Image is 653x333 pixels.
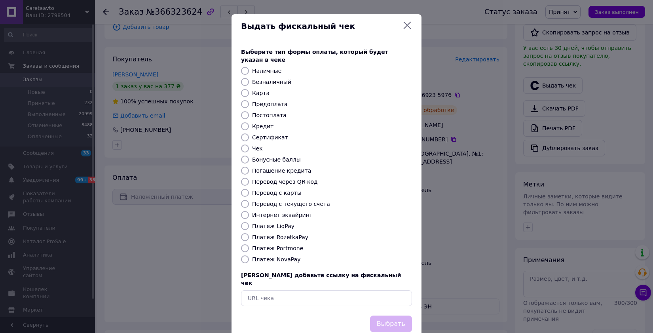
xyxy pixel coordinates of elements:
[252,101,288,107] label: Предоплата
[252,212,312,218] label: Интернет эквайринг
[252,256,300,263] label: Платеж NovaPay
[252,190,302,196] label: Перевод с карты
[252,223,294,229] label: Платеж LiqPay
[252,167,311,174] label: Погашение кредита
[252,90,270,96] label: Карта
[252,201,330,207] label: Перевод с текущего счета
[241,21,399,32] span: Выдать фискальный чек
[241,49,388,63] span: Выберите тип формы оплаты, который будет указан в чеке
[252,145,263,152] label: Чек
[252,156,301,163] label: Бонусные баллы
[252,234,308,240] label: Платеж RozetkaPay
[252,68,281,74] label: Наличные
[252,79,291,85] label: Безналичный
[252,134,288,141] label: Сертификат
[252,179,318,185] label: Перевод через QR-код
[241,290,412,306] input: URL чека
[241,272,401,286] span: [PERSON_NAME] добавьте ссылку на фискальный чек
[252,123,273,129] label: Кредит
[252,112,287,118] label: Постоплата
[252,245,303,251] label: Платеж Portmone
